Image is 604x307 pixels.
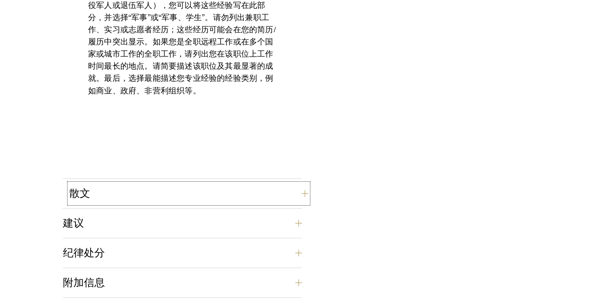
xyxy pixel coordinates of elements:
[69,183,308,204] button: 散文
[63,243,302,263] button: 纪律处分
[63,213,302,233] button: 建议
[63,273,302,293] button: 附加信息
[63,246,105,259] font: 纪律处分
[69,187,90,200] font: 散文
[63,217,84,230] font: 建议
[63,276,105,289] font: 附加信息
